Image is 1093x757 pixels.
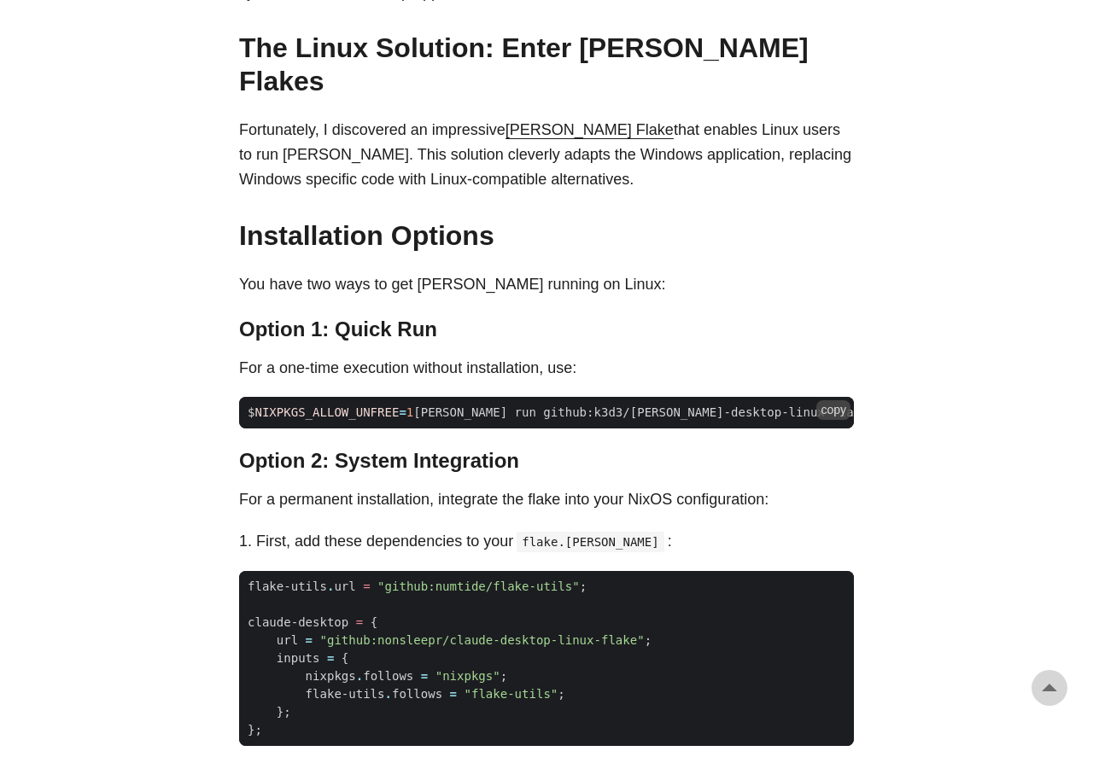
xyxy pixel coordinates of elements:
[277,705,291,719] span: };
[464,687,558,701] span: "flake-utils"
[363,669,413,683] span: follows
[239,219,854,252] h2: Installation Options
[558,687,564,701] span: ;
[239,449,854,474] h3: Option 2: System Integration
[356,615,363,629] span: =
[580,579,587,593] span: ;
[1032,670,1067,706] a: go to top
[327,651,334,665] span: =
[356,669,363,683] span: .
[306,687,385,701] span: flake-utils
[371,615,377,629] span: {
[256,529,854,554] li: First, add these dependencies to your :
[363,579,370,593] span: =
[248,615,348,629] span: claude-desktop
[421,669,428,683] span: =
[277,633,298,647] span: url
[385,687,392,701] span: .
[239,118,854,191] p: Fortunately, I discovered an impressive that enables Linux users to run [PERSON_NAME]. This solut...
[450,687,457,701] span: =
[377,579,580,593] span: "github:numtide/flake-utils"
[342,651,348,665] span: {
[254,405,399,419] span: NIXPKGS_ALLOW_UNFREE
[239,272,854,297] p: You have two ways to get [PERSON_NAME] running on Linux:
[506,121,674,138] a: [PERSON_NAME] Flake
[392,687,442,701] span: follows
[816,400,850,419] button: copy
[645,633,652,647] span: ;
[239,32,854,97] h2: The Linux Solution: Enter [PERSON_NAME] Flakes
[327,579,334,593] span: .
[306,633,313,647] span: =
[277,651,320,665] span: inputs
[334,579,355,593] span: url
[517,532,664,552] code: flake.[PERSON_NAME]
[406,405,413,419] span: 1
[248,579,327,593] span: flake-utils
[500,669,507,683] span: ;
[248,723,262,737] span: };
[399,405,406,419] span: =
[239,487,854,512] p: For a permanent installation, integrate the flake into your NixOS configuration:
[239,404,942,422] span: $ [PERSON_NAME] run github:k3d3/[PERSON_NAME]-desktop-linux-flake --impure
[435,669,500,683] span: "nixpkgs"
[320,633,645,647] span: "github:nonsleepr/claude-desktop-linux-flake"
[239,356,854,381] p: For a one-time execution without installation, use:
[306,669,356,683] span: nixpkgs
[239,317,854,342] h3: Option 1: Quick Run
